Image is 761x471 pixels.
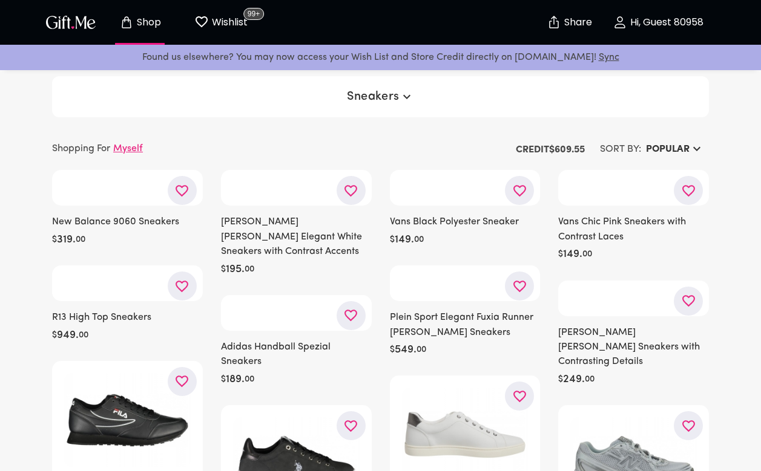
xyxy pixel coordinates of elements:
span: Sneakers [347,89,414,104]
h6: Vans Chic Pink Sneakers with Contrast Laces [558,215,709,244]
img: GiftMe Logo [44,13,98,31]
p: Shopping For [52,141,110,156]
img: secure [547,15,561,30]
h6: $ [221,262,226,277]
h6: 00 [414,233,424,247]
button: GiftMe Logo [42,15,99,30]
p: Shop [134,18,161,28]
p: Credit $ 609.55 [516,143,585,157]
h6: [PERSON_NAME] [PERSON_NAME] Elegant White Sneakers with Contrast Accents [221,215,372,259]
h6: 00 [582,247,592,262]
h6: 149 . [563,247,582,262]
h6: 00 [76,233,85,247]
h6: $ [558,372,563,387]
h6: $ [390,233,395,247]
h6: [PERSON_NAME] [PERSON_NAME] Sneakers with Contrasting Details [558,325,709,369]
span: 99+ [243,8,264,20]
h6: Popular [646,142,690,157]
a: Sync [599,53,619,62]
h6: 00 [585,372,595,387]
h6: SORT BY: [600,142,641,157]
p: Share [561,18,592,28]
h6: 319 . [57,233,76,247]
h6: $ [52,328,57,343]
button: Wishlist page [188,3,254,42]
p: Myself [113,141,143,156]
h6: $ [221,372,226,387]
h6: 249 . [563,372,585,387]
button: Hi, Guest 80958 [598,3,719,42]
h6: 949 . [57,328,79,343]
button: Store page [107,3,173,42]
button: Sneakers [342,86,419,108]
h6: Plein Sport Elegant Fuxia Runner [PERSON_NAME] Sneakers [390,310,541,340]
h6: $ [558,247,563,262]
h6: 549 . [395,343,417,357]
p: Found us elsewhere? You may now access your Wish List and Store Credit directly on [DOMAIN_NAME]! [10,50,751,65]
p: Wishlist [209,15,248,30]
h6: 00 [79,328,88,343]
p: Hi, Guest 80958 [627,18,703,28]
button: Share [548,1,590,44]
img: Fila Sleek Black Sport Sneakers [64,373,191,467]
h6: R13 High Top Sneakers [52,310,203,325]
h6: Adidas Handball Spezial Sneakers [221,340,372,369]
h6: 00 [245,372,254,387]
h6: 189 . [226,372,245,387]
h6: Vans Black Polyester Sneaker [390,215,541,229]
h6: 00 [245,262,254,277]
h6: 195 . [226,262,245,277]
h6: 00 [417,343,426,357]
h6: $ [390,343,395,357]
h6: New Balance 9060 Sneakers [52,215,203,229]
button: Popular [641,138,709,160]
h6: 149 . [395,233,414,247]
h6: $ [52,233,57,247]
